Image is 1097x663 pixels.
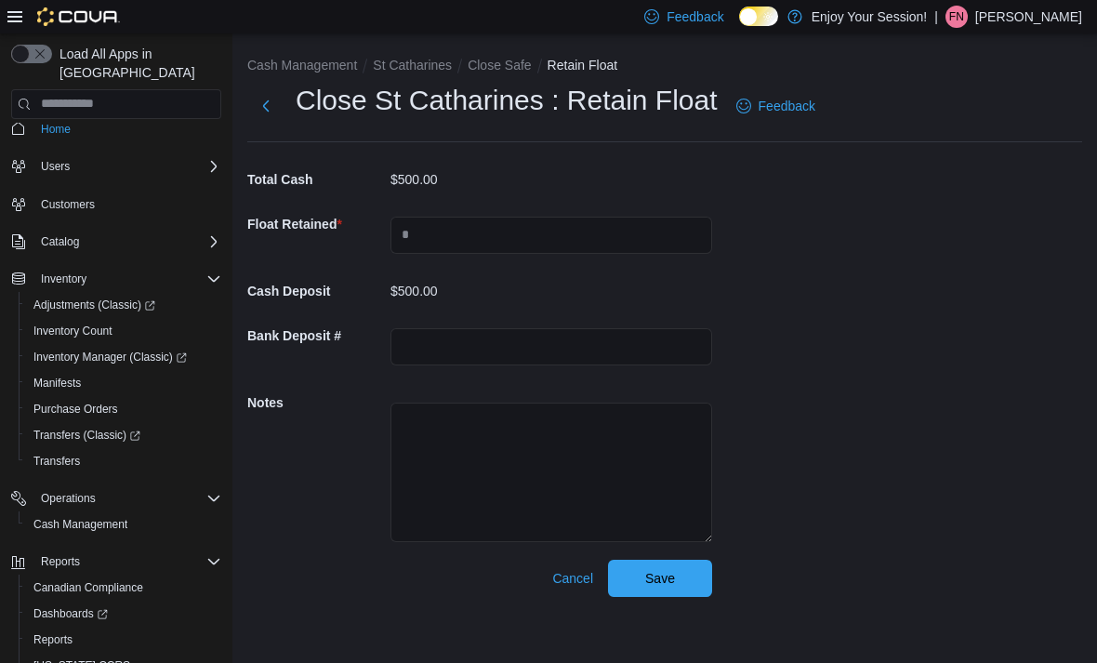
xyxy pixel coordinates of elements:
span: Operations [41,491,96,506]
span: Purchase Orders [26,398,221,420]
h5: Bank Deposit # [247,317,387,354]
span: Feedback [667,7,723,26]
a: Cash Management [26,513,135,536]
span: Inventory Manager (Classic) [26,346,221,368]
span: Dark Mode [739,26,740,27]
span: Adjustments (Classic) [33,298,155,312]
span: Reports [26,629,221,651]
span: Cancel [552,569,593,588]
button: Manifests [19,370,229,396]
span: Home [33,117,221,140]
span: Feedback [759,97,815,115]
a: Purchase Orders [26,398,126,420]
button: Save [608,560,712,597]
a: Manifests [26,372,88,394]
a: Inventory Count [26,320,120,342]
a: Home [33,118,78,140]
span: Canadian Compliance [33,580,143,595]
button: Catalog [33,231,86,253]
a: Transfers (Classic) [26,424,148,446]
p: [PERSON_NAME] [975,6,1082,28]
span: Transfers [33,454,80,469]
span: Operations [33,487,221,510]
span: Adjustments (Classic) [26,294,221,316]
p: Enjoy Your Session! [812,6,928,28]
button: Purchase Orders [19,396,229,422]
img: Cova [37,7,120,26]
span: FN [949,6,964,28]
span: Transfers [26,450,221,472]
button: Home [4,115,229,142]
h5: Cash Deposit [247,272,387,310]
span: Reports [33,550,221,573]
span: Users [33,155,221,178]
a: Dashboards [26,603,115,625]
span: Inventory Count [26,320,221,342]
a: Canadian Compliance [26,577,151,599]
a: Feedback [729,87,823,125]
span: Users [41,159,70,174]
h5: Total Cash [247,161,387,198]
span: Reports [33,632,73,647]
span: Manifests [33,376,81,391]
h5: Notes [247,384,387,421]
span: Inventory [41,272,86,286]
span: Transfers (Classic) [26,424,221,446]
span: Customers [33,192,221,216]
a: Transfers (Classic) [19,422,229,448]
span: Dashboards [26,603,221,625]
span: Purchase Orders [33,402,118,417]
button: St Catharines [373,58,452,73]
span: Canadian Compliance [26,577,221,599]
button: Next [247,87,284,125]
p: $500.00 [390,172,438,187]
span: Catalog [33,231,221,253]
span: Cash Management [33,517,127,532]
a: Adjustments (Classic) [19,292,229,318]
button: Users [4,153,229,179]
a: Reports [26,629,80,651]
span: Dashboards [33,606,108,621]
button: Retain Float [548,58,617,73]
a: Inventory Manager (Classic) [19,344,229,370]
input: Dark Mode [739,7,778,26]
button: Users [33,155,77,178]
button: Inventory Count [19,318,229,344]
span: Catalog [41,234,79,249]
button: Operations [33,487,103,510]
button: Inventory [4,266,229,292]
a: Dashboards [19,601,229,627]
span: Load All Apps in [GEOGRAPHIC_DATA] [52,45,221,82]
a: Adjustments (Classic) [26,294,163,316]
span: Reports [41,554,80,569]
div: Fabio Nocita [945,6,968,28]
span: Cash Management [26,513,221,536]
button: Cancel [545,560,601,597]
button: Transfers [19,448,229,474]
h1: Close St Catharines : Retain Float [296,82,718,119]
a: Inventory Manager (Classic) [26,346,194,368]
a: Transfers [26,450,87,472]
button: Reports [33,550,87,573]
button: Customers [4,191,229,218]
button: Cash Management [247,58,357,73]
span: Save [645,569,675,588]
button: Catalog [4,229,229,255]
button: Close Safe [468,58,531,73]
p: | [934,6,938,28]
button: Reports [19,627,229,653]
button: Reports [4,549,229,575]
a: Customers [33,193,102,216]
button: Cash Management [19,511,229,537]
nav: An example of EuiBreadcrumbs [247,56,1082,78]
span: Transfers (Classic) [33,428,140,443]
span: Inventory Count [33,324,112,338]
span: Home [41,122,71,137]
button: Inventory [33,268,94,290]
p: $500.00 [390,284,438,298]
h5: Float Retained [247,206,387,243]
span: Manifests [26,372,221,394]
span: Inventory Manager (Classic) [33,350,187,365]
span: Customers [41,197,95,212]
button: Canadian Compliance [19,575,229,601]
